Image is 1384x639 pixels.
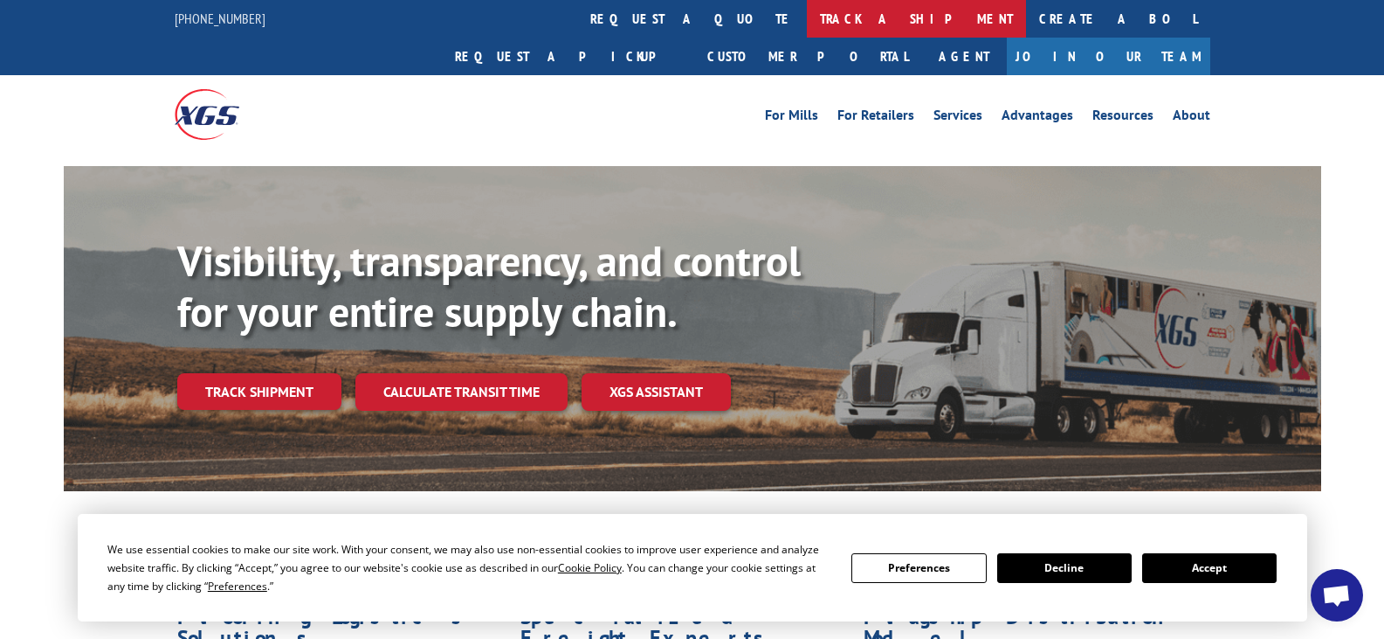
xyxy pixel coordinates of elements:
b: Visibility, transparency, and control for your entire supply chain. [177,233,801,338]
a: Calculate transit time [355,373,568,411]
a: [PHONE_NUMBER] [175,10,265,27]
a: Track shipment [177,373,341,410]
button: Accept [1142,553,1277,583]
a: XGS ASSISTANT [582,373,731,411]
a: For Retailers [837,108,914,128]
a: Advantages [1002,108,1073,128]
a: Customer Portal [694,38,921,75]
span: Cookie Policy [558,560,622,575]
a: About [1173,108,1210,128]
span: Preferences [208,579,267,594]
button: Preferences [851,553,986,583]
div: Open chat [1311,569,1363,622]
div: Cookie Consent Prompt [78,514,1307,622]
a: Request a pickup [442,38,694,75]
a: Resources [1092,108,1153,128]
a: Services [933,108,982,128]
a: For Mills [765,108,818,128]
div: We use essential cookies to make our site work. With your consent, we may also use non-essential ... [107,540,830,595]
a: Join Our Team [1007,38,1210,75]
button: Decline [997,553,1132,583]
a: Agent [921,38,1007,75]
